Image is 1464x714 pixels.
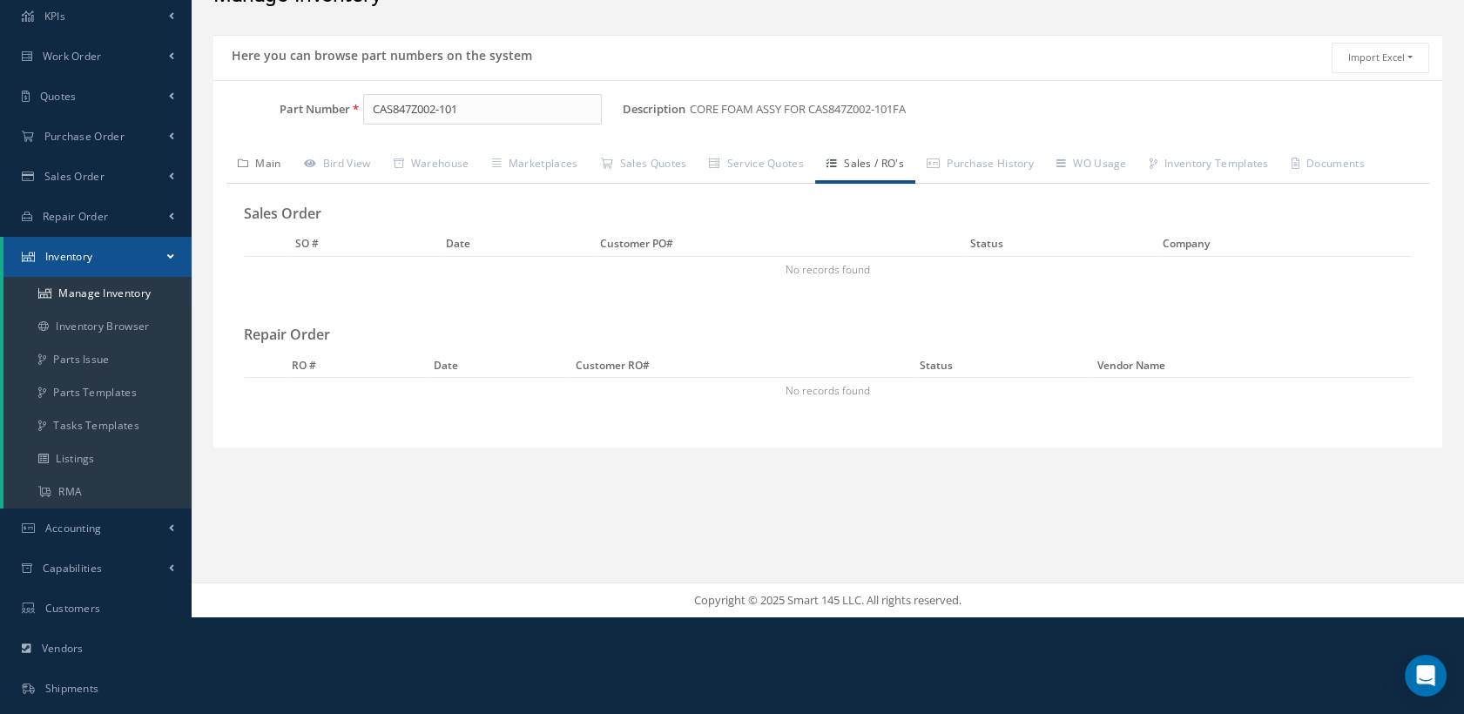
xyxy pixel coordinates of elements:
a: RMA [3,475,192,509]
a: Parts Templates [3,376,192,409]
h3: Sales Order [244,205,1412,222]
div: Copyright © 2025 Smart 145 LLC. All rights reserved. [209,592,1447,610]
span: Work Order [43,49,102,64]
span: Sales Order [44,169,105,184]
th: Date [441,231,595,256]
button: Import Excel [1332,43,1429,73]
span: Accounting [45,521,102,535]
span: KPIs [44,9,65,24]
a: Inventory Browser [3,310,192,343]
th: Company [1157,231,1412,256]
th: Status [965,231,1157,256]
span: CORE FOAM ASSY FOR CAS847Z002-101FA [690,94,913,125]
a: Tasks Templates [3,409,192,442]
span: Repair Order [43,209,109,224]
a: WO Usage [1045,147,1138,184]
td: No records found [244,378,1412,404]
h5: Here you can browse part numbers on the system [226,43,532,64]
a: Documents [1280,147,1376,184]
span: Inventory [45,249,93,264]
label: Part Number [213,103,350,116]
th: Date [428,353,570,378]
span: Quotes [40,89,77,104]
div: Open Intercom Messenger [1405,655,1447,697]
a: Sales Quotes [589,147,698,184]
a: Service Quotes [698,147,815,184]
th: SO # [290,231,441,256]
span: Purchase Order [44,129,125,144]
span: Customers [45,601,101,616]
a: Parts Issue [3,343,192,376]
th: RO # [287,353,428,378]
a: Bird View [293,147,382,184]
label: Description [623,103,685,116]
th: Vendor Name [1092,353,1412,378]
th: Status [914,353,1092,378]
th: Customer RO# [570,353,914,378]
a: Main [226,147,293,184]
h3: Repair Order [244,327,1412,343]
th: Customer PO# [595,231,965,256]
a: Inventory [3,237,192,277]
a: Purchase History [915,147,1045,184]
a: Manage Inventory [3,277,192,310]
td: No records found [244,256,1412,282]
a: Warehouse [382,147,481,184]
span: Capabilities [43,561,103,576]
a: Sales / RO's [815,147,915,184]
a: Listings [3,442,192,475]
a: Marketplaces [481,147,590,184]
a: Inventory Templates [1138,147,1280,184]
